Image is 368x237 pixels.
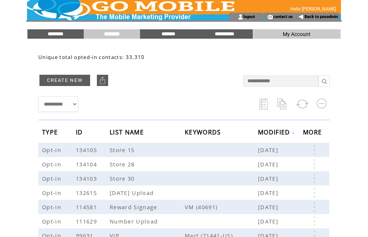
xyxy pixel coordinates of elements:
span: My Account [283,31,311,37]
a: logout [243,14,255,19]
span: Hello [PERSON_NAME] [290,6,336,12]
span: Store 28 [110,160,137,168]
span: LIST NAME [110,126,146,140]
span: 132615 [76,189,99,196]
span: Opt-in [42,189,63,196]
a: MODIFIED↓ [258,130,295,134]
span: MODIFIED [258,126,292,140]
span: MORE [303,126,324,140]
span: 134103 [76,175,99,182]
a: contact us [273,14,293,19]
span: [DATE] [258,203,280,211]
img: contact_us_icon.gif [267,14,273,20]
span: TYPE [42,126,60,140]
span: Store 30 [110,175,137,182]
span: Store 15 [110,146,137,154]
a: Back to posadmin [305,14,338,19]
span: [DATE] [258,217,280,225]
span: [DATE] [258,189,280,196]
span: Opt-in [42,146,63,154]
span: Opt-in [42,203,63,211]
img: account_icon.gif [238,14,243,20]
span: Opt-in [42,217,63,225]
span: [DATE] [258,175,280,182]
span: [DATE] [258,146,280,154]
img: upload.png [99,77,106,84]
a: TYPE [42,130,60,134]
span: 134104 [76,160,99,168]
a: CREATE NEW [39,75,90,86]
span: Opt-in [42,175,63,182]
span: Unique total opted-in contacts: 33,310 [38,54,145,60]
a: LIST NAME [110,130,146,134]
span: 111629 [76,217,99,225]
span: KEYWORDS [185,126,223,140]
span: Reward Signage [110,203,159,211]
img: backArrow.gif [298,14,304,20]
span: Number Upload [110,217,160,225]
span: Opt-in [42,160,63,168]
span: VM (40691) [185,203,258,211]
span: [DATE] Upload [110,189,155,196]
span: 114581 [76,203,99,211]
span: ID [76,126,85,140]
span: 134105 [76,146,99,154]
span: [DATE] [258,160,280,168]
a: KEYWORDS [185,130,223,134]
a: ID [76,130,85,134]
